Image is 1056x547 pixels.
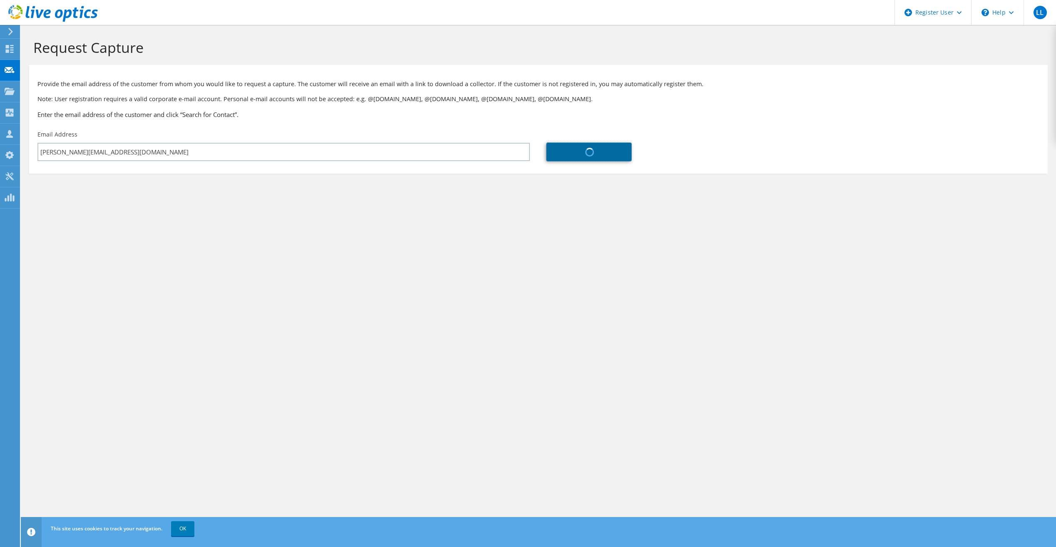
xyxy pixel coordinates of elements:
p: Note: User registration requires a valid corporate e-mail account. Personal e-mail accounts will ... [37,94,1039,104]
svg: \n [981,9,989,16]
a: OK [171,521,194,536]
a: Search for Contact [547,143,631,161]
p: Provide the email address of the customer from whom you would like to request a capture. The cust... [37,80,1039,89]
span: LL [1034,6,1047,19]
label: Email Address [37,130,77,139]
h3: Enter the email address of the customer and click “Search for Contact”. [37,110,1039,119]
h1: Request Capture [33,39,1039,56]
span: This site uses cookies to track your navigation. [51,525,162,532]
